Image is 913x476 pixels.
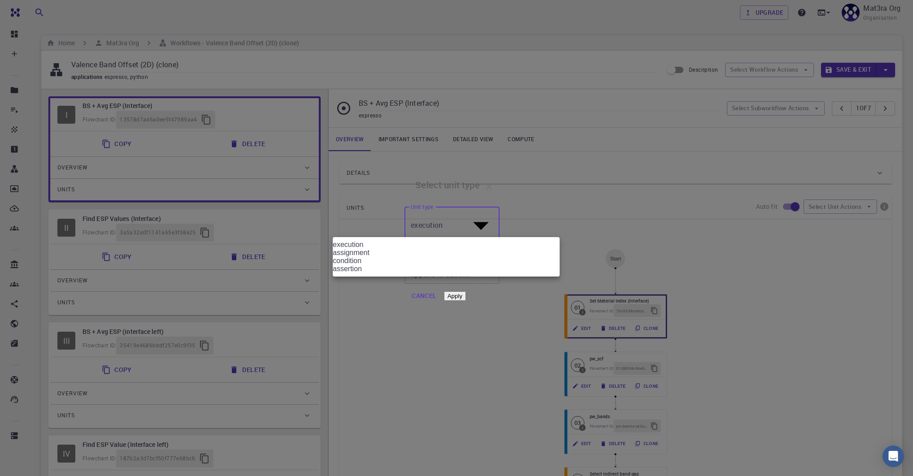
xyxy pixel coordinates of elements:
[19,6,51,14] span: Support
[333,249,560,257] li: assignment
[333,241,560,249] li: execution
[333,265,560,273] li: assertion
[883,446,904,467] div: Open Intercom Messenger
[333,257,560,265] li: condition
